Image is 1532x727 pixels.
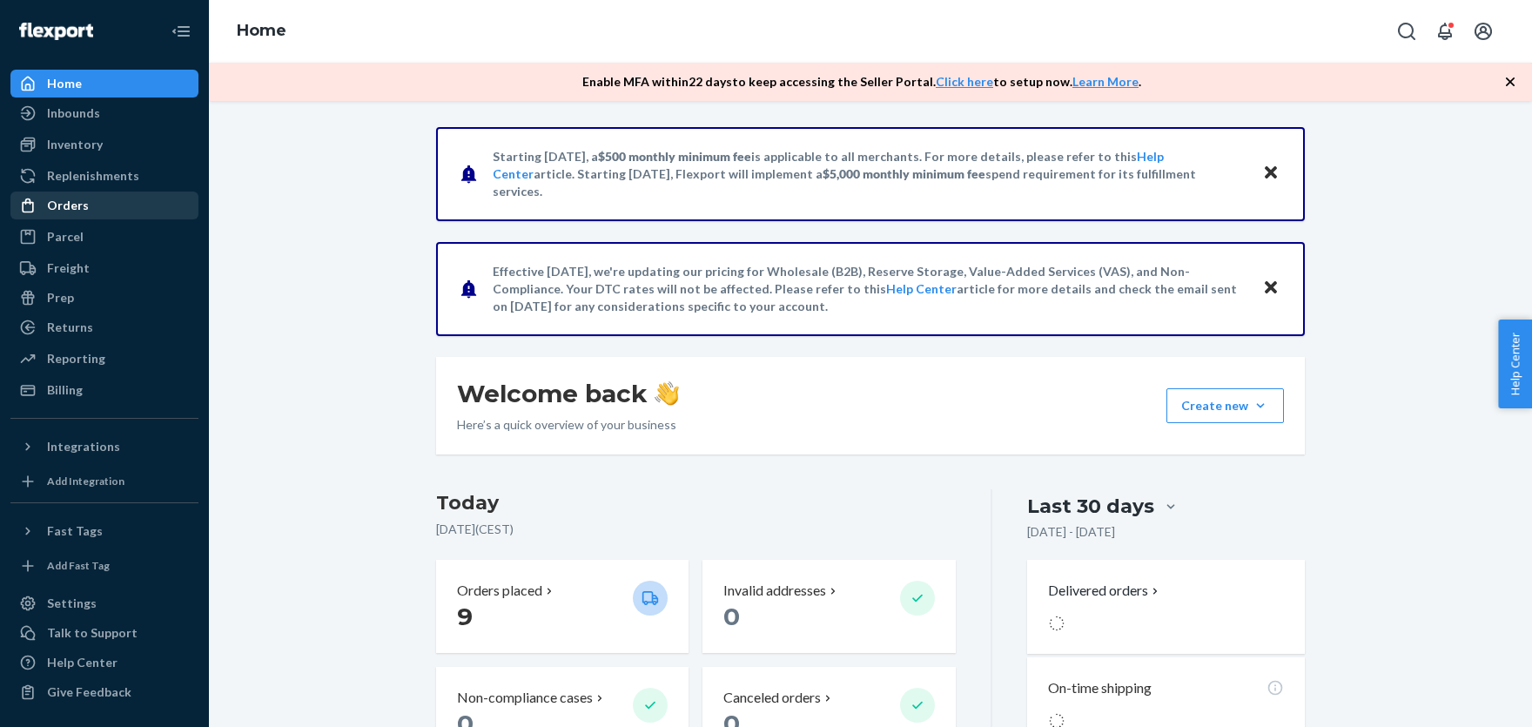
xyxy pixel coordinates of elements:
ol: breadcrumbs [223,6,300,57]
a: Freight [10,254,198,282]
button: Delivered orders [1048,581,1162,601]
button: Talk to Support [10,619,198,647]
button: Create new [1166,388,1284,423]
span: $500 monthly minimum fee [598,149,751,164]
h1: Welcome back [457,378,679,409]
p: Enable MFA within 22 days to keep accessing the Seller Portal. to setup now. . [582,73,1141,91]
div: Help Center [47,654,118,671]
img: Flexport logo [19,23,93,40]
a: Home [10,70,198,98]
div: Add Integration [47,474,124,488]
div: Give Feedback [47,683,131,701]
button: Integrations [10,433,198,461]
button: Open notifications [1428,14,1462,49]
div: Fast Tags [47,522,103,540]
a: Returns [10,313,198,341]
a: Orders [10,192,198,219]
span: 0 [723,602,740,631]
p: [DATE] ( CEST ) [436,521,956,538]
span: Assistenza [32,12,116,28]
p: Canceled orders [723,688,821,708]
button: Open account menu [1466,14,1501,49]
div: Add Fast Tag [47,558,110,573]
div: Billing [47,381,83,399]
div: Prep [47,289,74,306]
div: Freight [47,259,90,277]
a: Settings [10,589,198,617]
button: Help Center [1498,320,1532,408]
button: Orders placed 9 [436,560,689,653]
a: Replenishments [10,162,198,190]
div: Returns [47,319,93,336]
button: Open Search Box [1389,14,1424,49]
a: Inbounds [10,99,198,127]
div: Reporting [47,350,105,367]
p: Orders placed [457,581,542,601]
div: Settings [47,595,97,612]
p: [DATE] - [DATE] [1027,523,1115,541]
a: Billing [10,376,198,404]
div: Talk to Support [47,624,138,642]
p: On-time shipping [1048,678,1152,698]
button: Close [1260,161,1282,186]
a: Add Integration [10,468,198,495]
span: 9 [457,602,473,631]
div: Last 30 days [1027,493,1154,520]
div: Inventory [47,136,103,153]
a: Prep [10,284,198,312]
div: Parcel [47,228,84,246]
a: Add Fast Tag [10,552,198,580]
h3: Today [436,489,956,517]
p: Non-compliance cases [457,688,593,708]
div: Integrations [47,438,120,455]
img: hand-wave emoji [655,381,679,406]
a: Click here [936,74,993,89]
p: Here’s a quick overview of your business [457,416,679,434]
p: Effective [DATE], we're updating our pricing for Wholesale (B2B), Reserve Storage, Value-Added Se... [493,263,1246,315]
button: Fast Tags [10,517,198,545]
a: Help Center [10,649,198,677]
a: Home [237,21,286,40]
div: Orders [47,197,89,214]
button: Give Feedback [10,678,198,706]
a: Reporting [10,345,198,373]
div: Inbounds [47,104,100,122]
a: Parcel [10,223,198,251]
p: Starting [DATE], a is applicable to all merchants. For more details, please refer to this article... [493,148,1246,200]
a: Learn More [1072,74,1139,89]
button: Close [1260,276,1282,301]
div: Home [47,75,82,92]
a: Inventory [10,131,198,158]
p: Invalid addresses [723,581,826,601]
button: Close Navigation [164,14,198,49]
button: Invalid addresses 0 [702,560,955,653]
div: Replenishments [47,167,139,185]
span: $5,000 monthly minimum fee [823,166,985,181]
a: Help Center [886,281,957,296]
